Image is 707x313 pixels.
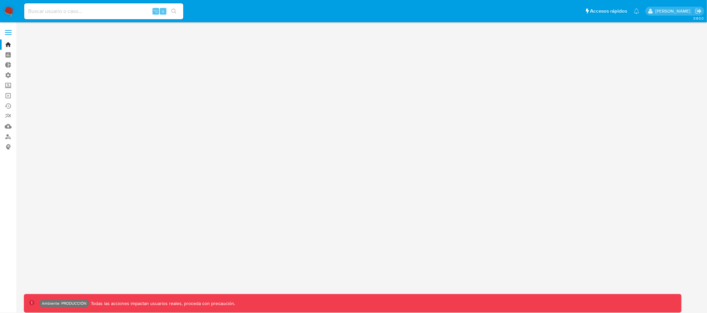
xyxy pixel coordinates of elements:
span: s [162,8,164,14]
p: Ambiente: PRODUCCIÓN [42,302,87,305]
button: search-icon [167,7,181,16]
p: Todas las acciones impactan usuarios reales, proceda con precaución. [89,300,235,307]
a: Notificaciones [634,8,639,14]
span: Accesos rápidos [590,8,627,15]
input: Buscar usuario o caso... [24,7,183,16]
p: diego.assum@mercadolibre.com [655,8,693,14]
a: Salir [695,8,702,15]
span: ⌥ [153,8,158,14]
